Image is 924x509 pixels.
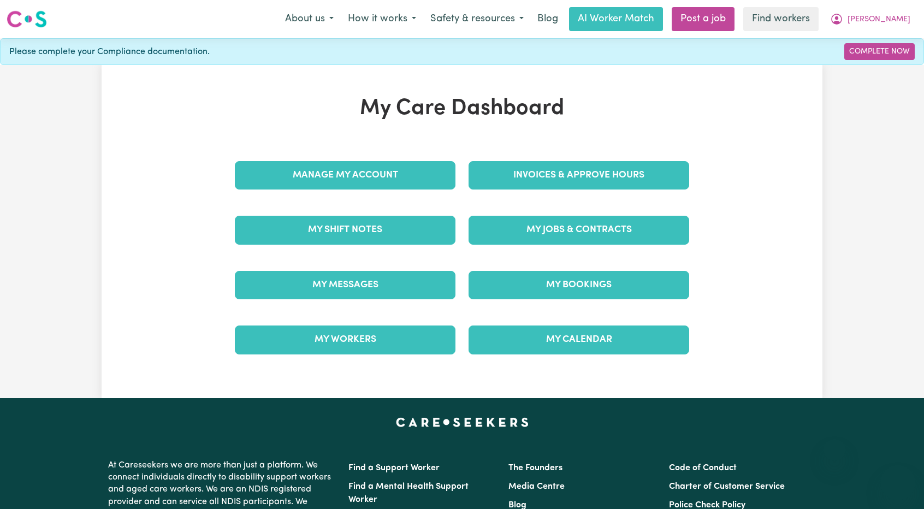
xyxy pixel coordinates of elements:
a: My Messages [235,271,455,299]
a: Media Centre [508,482,565,491]
iframe: Close message [824,439,845,461]
a: Find a Support Worker [348,464,440,472]
button: About us [278,8,341,31]
button: Safety & resources [423,8,531,31]
a: Find a Mental Health Support Worker [348,482,469,504]
img: Careseekers logo [7,9,47,29]
a: My Bookings [469,271,689,299]
a: Manage My Account [235,161,455,190]
a: Post a job [672,7,735,31]
a: Find workers [743,7,819,31]
a: My Workers [235,325,455,354]
a: AI Worker Match [569,7,663,31]
a: My Shift Notes [235,216,455,244]
a: Careseekers home page [396,418,529,427]
a: Blog [531,7,565,31]
span: Please complete your Compliance documentation. [9,45,210,58]
a: Invoices & Approve Hours [469,161,689,190]
a: The Founders [508,464,562,472]
iframe: Button to launch messaging window [880,465,915,500]
a: Charter of Customer Service [669,482,785,491]
a: Careseekers logo [7,7,47,32]
span: [PERSON_NAME] [848,14,910,26]
h1: My Care Dashboard [228,96,696,122]
a: My Jobs & Contracts [469,216,689,244]
a: Complete Now [844,43,915,60]
button: How it works [341,8,423,31]
a: Code of Conduct [669,464,737,472]
button: My Account [823,8,917,31]
a: My Calendar [469,325,689,354]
